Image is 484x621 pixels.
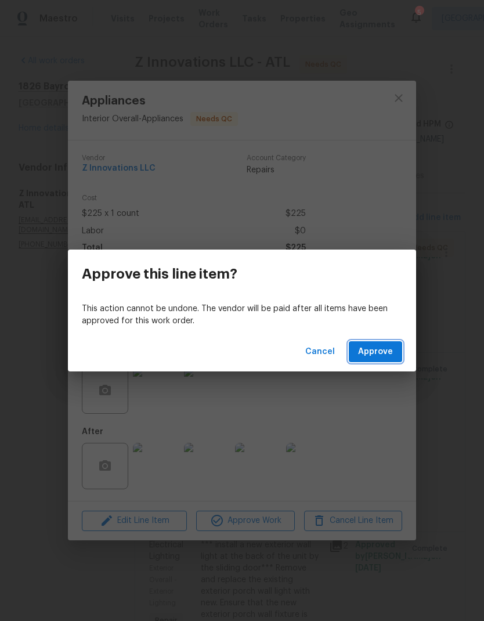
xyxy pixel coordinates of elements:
[305,345,335,359] span: Cancel
[82,303,402,327] p: This action cannot be undone. The vendor will be paid after all items have been approved for this...
[301,341,339,363] button: Cancel
[349,341,402,363] button: Approve
[82,266,237,282] h3: Approve this line item?
[358,345,393,359] span: Approve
